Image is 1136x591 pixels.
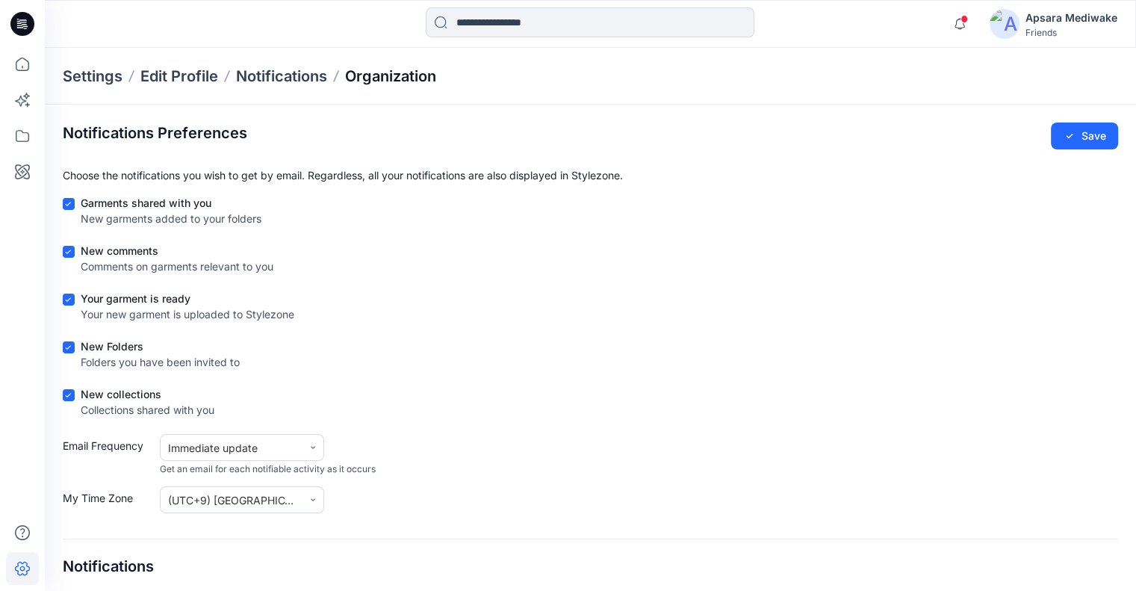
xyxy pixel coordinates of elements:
[168,492,295,508] div: (UTC+9) [GEOGRAPHIC_DATA] ([GEOGRAPHIC_DATA])
[1051,123,1118,149] button: Save
[63,557,154,575] h4: Notifications
[160,462,376,476] span: Get an email for each notifiable activity as it occurs
[990,9,1019,39] img: avatar
[63,490,152,513] label: My Time Zone
[81,291,294,306] div: Your garment is ready
[63,167,1118,183] p: Choose the notifications you wish to get by email. Regardless, all your notifications are also di...
[1025,27,1117,38] div: Friends
[63,124,247,142] h2: Notifications Preferences
[81,386,214,402] div: New collections
[168,440,295,456] div: Immediate update
[140,66,218,87] a: Edit Profile
[81,243,273,259] div: New comments
[345,66,436,87] a: Organization
[1025,9,1117,27] div: Apsara Mediwake
[81,195,261,211] div: Garments shared with you
[63,66,122,87] p: Settings
[81,306,294,322] div: Your new garment is uploaded to Stylezone
[81,211,261,226] div: New garments added to your folders
[236,66,327,87] a: Notifications
[81,259,273,274] div: Comments on garments relevant to you
[81,402,214,418] div: Collections shared with you
[63,438,152,476] label: Email Frequency
[81,354,240,370] div: Folders you have been invited to
[81,338,240,354] div: New Folders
